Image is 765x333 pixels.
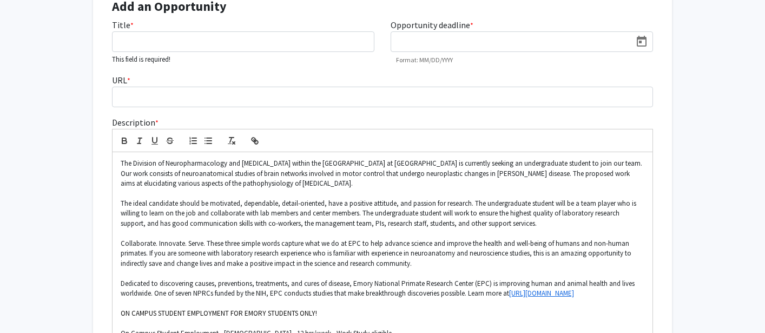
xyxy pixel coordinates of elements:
label: Description [112,116,159,129]
label: Opportunity deadline [391,18,473,31]
small: This field is required! [112,55,170,63]
a: [URL][DOMAIN_NAME] [509,289,574,298]
p: Collaborate. Innovate. Serve. These three simple words capture what we do at EPC to help advance ... [121,239,644,269]
p: The Division of Neuropharmacology and [MEDICAL_DATA] within the [GEOGRAPHIC_DATA] at [GEOGRAPHIC_... [121,159,644,188]
mat-hint: Format: MM/DD/YYYY [396,56,453,64]
label: URL [112,74,130,87]
label: Title [112,18,134,31]
span: ON CAMPUS STUDENT EMPLOYMENT FOR EMORY STUDENTS ONLY! [121,309,317,318]
p: Dedicated to discovering causes, preventions, treatments, and cures of disease, Emory National Pr... [121,279,644,299]
button: Open calendar [631,32,652,51]
p: The ideal candidate should be motivated, dependable, detail-oriented, have a positive attitude, a... [121,199,644,228]
iframe: Chat [8,284,46,325]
